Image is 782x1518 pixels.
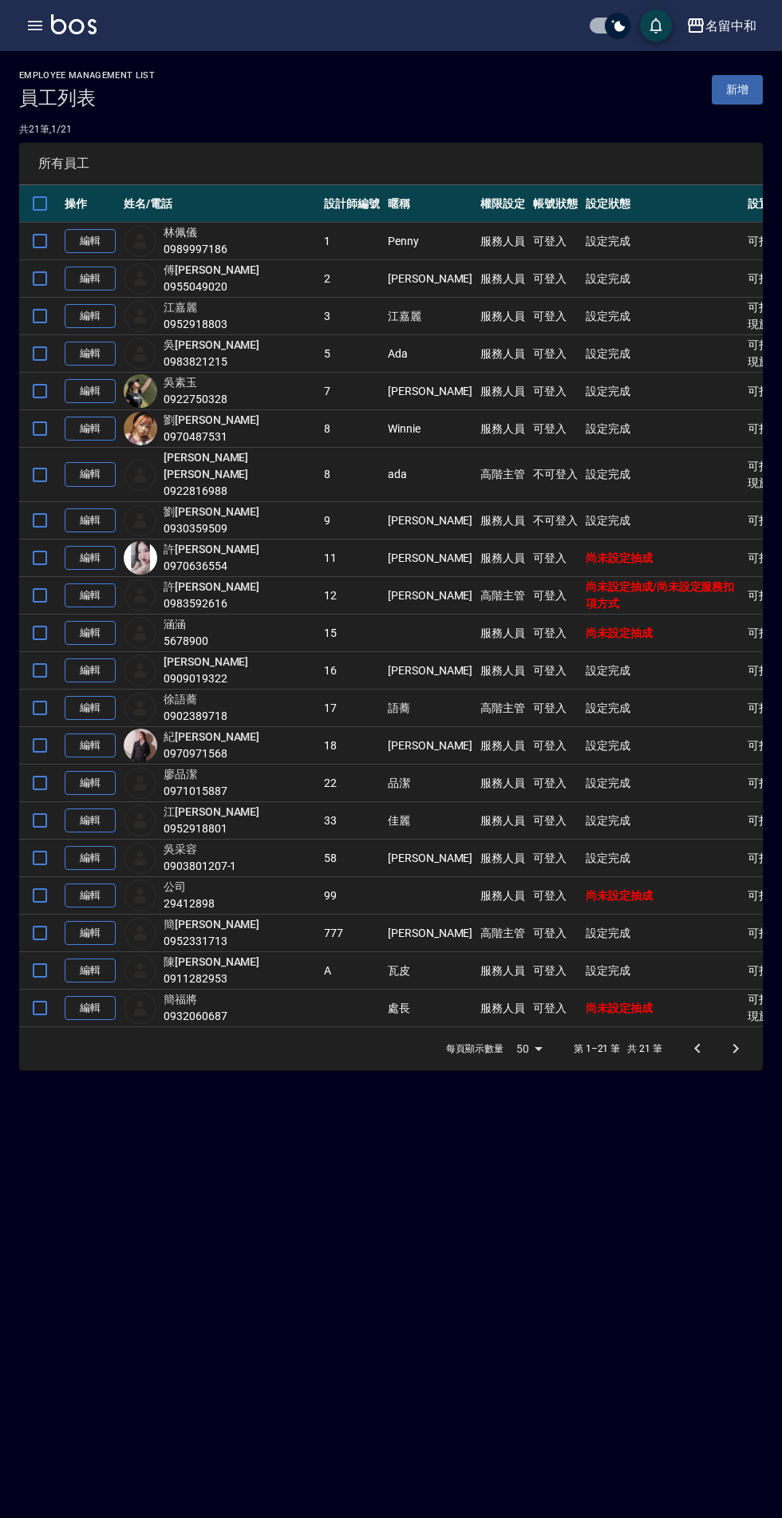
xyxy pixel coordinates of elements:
div: 29412898 [164,895,215,912]
div: 0911282953 [164,970,259,987]
a: 編輯 [65,417,116,441]
td: 高階主管 [476,448,529,502]
img: user-login-man-human-body-mobile-person-512.png [124,879,157,912]
td: 9 [320,502,384,540]
td: Ada [384,335,476,373]
img: user-login-man-human-body-mobile-person-512.png [124,804,157,837]
td: 3 [320,298,384,335]
td: 不可登入 [529,502,582,540]
a: 編輯 [65,884,116,908]
a: 吳素玉 [164,376,197,389]
img: user-login-man-human-body-mobile-person-512.png [124,916,157,950]
img: avatar.jpeg [124,374,157,408]
td: 設定完成 [582,448,744,502]
td: [PERSON_NAME] [384,915,476,952]
img: user-login-man-human-body-mobile-person-512.png [124,841,157,875]
td: 設定完成 [582,410,744,448]
th: 帳號狀態 [529,185,582,223]
td: 33 [320,802,384,840]
td: 可登入 [529,223,582,260]
a: 徐語蕎 [164,693,197,706]
td: 可登入 [529,690,582,727]
td: 語蕎 [384,690,476,727]
img: user-login-man-human-body-mobile-person-512.png [124,299,157,333]
p: 每頁顯示數量 [446,1042,504,1056]
span: 尚未設定抽成 [586,889,653,902]
img: user-login-man-human-body-mobile-person-512.png [124,458,157,492]
img: user-login-man-human-body-mobile-person-512.png [124,504,157,537]
a: 簡[PERSON_NAME] [164,918,259,931]
td: A [320,952,384,990]
a: 林佩儀 [164,226,197,239]
td: 設定完成 [582,298,744,335]
td: 服務人員 [476,615,529,652]
td: 15 [320,615,384,652]
th: 權限設定 [476,185,529,223]
a: 編輯 [65,304,116,329]
td: 設定完成 [582,502,744,540]
a: 廖品潔 [164,768,197,781]
td: 服務人員 [476,840,529,877]
img: user-login-man-human-body-mobile-person-512.png [124,337,157,370]
a: 編輯 [65,462,116,487]
img: user-login-man-human-body-mobile-person-512.png [124,691,157,725]
span: 尚未設定抽成 [586,551,653,564]
td: [PERSON_NAME] [384,727,476,765]
td: 可登入 [529,765,582,802]
a: 吳[PERSON_NAME] [164,338,259,351]
td: 12 [320,577,384,615]
td: 可登入 [529,840,582,877]
td: 可登入 [529,577,582,615]
a: 編輯 [65,379,116,404]
th: 姓名/電話 [120,185,320,223]
td: 服務人員 [476,502,529,540]
td: 高階主管 [476,577,529,615]
td: 99 [320,877,384,915]
a: 涵涵 [164,618,186,631]
img: avatar.jpeg [124,729,157,762]
div: 0970971568 [164,745,259,762]
td: 可登入 [529,990,582,1027]
td: 可登入 [529,952,582,990]
td: 服務人員 [476,335,529,373]
a: [PERSON_NAME] [164,655,248,668]
td: [PERSON_NAME] [384,373,476,410]
td: Winnie [384,410,476,448]
td: 可登入 [529,915,582,952]
td: 處長 [384,990,476,1027]
a: 編輯 [65,808,116,833]
p: 第 1–21 筆 共 21 筆 [574,1042,662,1056]
td: 設定完成 [582,915,744,952]
td: 可登入 [529,877,582,915]
td: 11 [320,540,384,577]
td: 設定完成 [582,223,744,260]
div: 0989997186 [164,241,227,258]
th: 設定狀態 [582,185,744,223]
span: 所有員工 [38,156,744,172]
td: Penny [384,223,476,260]
th: 設計師編號 [320,185,384,223]
td: 服務人員 [476,877,529,915]
td: 高階主管 [476,915,529,952]
td: 設定完成 [582,373,744,410]
td: 設定完成 [582,652,744,690]
td: [PERSON_NAME] [384,840,476,877]
div: 50 [510,1027,548,1070]
td: 佳麗 [384,802,476,840]
a: 劉[PERSON_NAME] [164,413,259,426]
div: 0983821215 [164,354,259,370]
td: 18 [320,727,384,765]
td: 設定完成 [582,952,744,990]
td: 可登入 [529,540,582,577]
a: 編輯 [65,658,116,683]
div: 0902389718 [164,708,227,725]
td: 5 [320,335,384,373]
div: 0932060687 [164,1008,227,1025]
a: 編輯 [65,771,116,796]
div: 0970636554 [164,558,259,575]
td: 可登入 [529,298,582,335]
div: 0922816988 [164,483,316,500]
img: user-login-man-human-body-mobile-person-512.png [124,579,157,612]
img: avatar.jpeg [124,412,157,445]
td: 設定完成 [582,690,744,727]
